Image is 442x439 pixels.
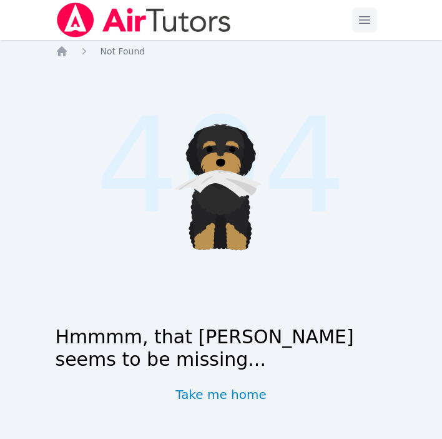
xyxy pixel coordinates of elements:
[175,386,267,403] a: Take me home
[56,3,232,38] img: Air Tutors
[96,68,346,265] span: 404
[56,326,387,371] h1: Hmmmm, that [PERSON_NAME] seems to be missing...
[101,45,145,58] a: Not Found
[56,45,387,58] nav: Breadcrumb
[101,46,145,56] span: Not Found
